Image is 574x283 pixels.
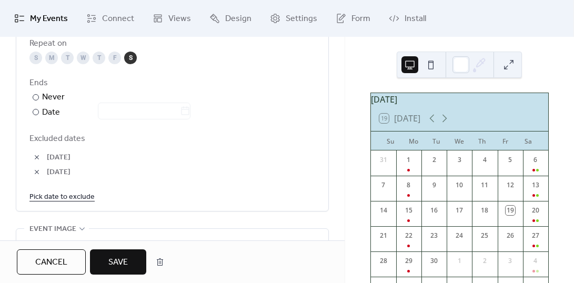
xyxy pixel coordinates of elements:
div: 27 [531,231,540,240]
div: Ends [29,77,313,89]
div: W [77,52,89,64]
div: S [124,52,137,64]
div: 25 [480,231,489,240]
button: Save [90,249,146,275]
div: Mo [402,132,425,150]
div: Sa [517,132,540,150]
div: T [93,52,105,64]
div: 14 [379,206,388,215]
span: Connect [102,13,134,25]
div: Repeat on [29,37,313,50]
div: 12 [506,180,515,190]
span: Install [405,13,426,25]
div: Su [379,132,402,150]
div: 28 [379,256,388,266]
div: 2 [429,155,439,165]
div: 24 [455,231,464,240]
span: Event image [29,223,76,236]
div: 5 [506,155,515,165]
div: 26 [506,231,515,240]
div: 20 [531,206,540,215]
span: My Events [30,13,68,25]
div: 11 [480,180,489,190]
div: 1 [404,155,414,165]
div: 23 [429,231,439,240]
a: Design [202,4,259,33]
div: Never [42,91,65,104]
div: 3 [455,155,464,165]
a: Settings [262,4,325,33]
div: 10 [455,180,464,190]
div: Date [42,106,190,119]
span: Settings [286,13,317,25]
div: 15 [404,206,414,215]
span: Form [351,13,370,25]
div: 6 [531,155,540,165]
div: Tu [425,132,448,150]
div: 19 [506,206,515,215]
div: Th [471,132,494,150]
div: 1 [455,256,464,266]
div: T [61,52,74,64]
div: M [45,52,58,64]
div: 21 [379,231,388,240]
button: Cancel [17,249,86,275]
div: We [448,132,471,150]
div: 8 [404,180,414,190]
a: Form [328,4,378,33]
span: Cancel [35,256,67,269]
div: 18 [480,206,489,215]
div: 9 [429,180,439,190]
div: 4 [531,256,540,266]
div: 22 [404,231,414,240]
span: Save [108,256,128,269]
span: Excluded dates [29,133,315,145]
div: 17 [455,206,464,215]
div: 13 [531,180,540,190]
div: 16 [429,206,439,215]
span: Pick date to exclude [29,191,95,204]
span: [DATE] [47,151,315,164]
div: 3 [506,256,515,266]
div: 4 [480,155,489,165]
span: Design [225,13,251,25]
div: 7 [379,180,388,190]
div: 30 [429,256,439,266]
div: 2 [480,256,489,266]
div: S [29,52,42,64]
a: Install [381,4,434,33]
a: Views [145,4,199,33]
a: Connect [78,4,142,33]
div: [DATE] [371,93,548,106]
span: Views [168,13,191,25]
div: 31 [379,155,388,165]
div: F [108,52,121,64]
span: [DATE] [47,166,315,179]
a: My Events [6,4,76,33]
div: Fr [494,132,517,150]
div: 29 [404,256,414,266]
